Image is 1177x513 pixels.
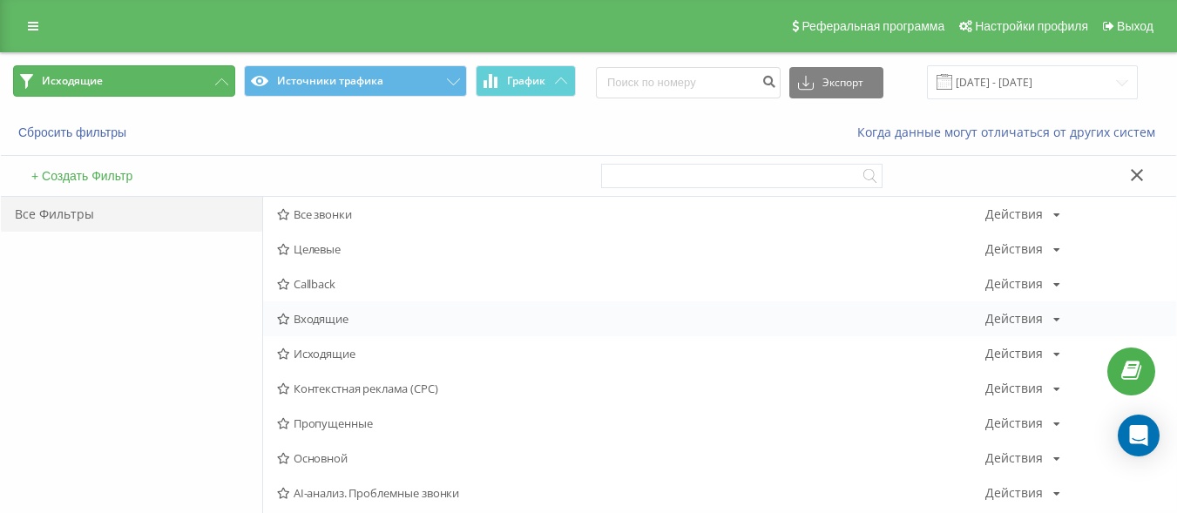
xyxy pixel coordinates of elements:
[1118,415,1160,456] div: Open Intercom Messenger
[985,382,1043,395] div: Действия
[985,417,1043,429] div: Действия
[277,243,985,255] span: Целевые
[857,124,1164,140] a: Когда данные могут отличаться от других систем
[13,125,135,140] button: Сбросить фильтры
[507,75,545,87] span: График
[277,487,985,499] span: AI-анализ. Проблемные звонки
[277,208,985,220] span: Все звонки
[985,452,1043,464] div: Действия
[975,19,1088,33] span: Настройки профиля
[277,417,985,429] span: Пропущенные
[476,65,576,97] button: График
[1,197,262,232] div: Все Фильтры
[277,452,985,464] span: Основной
[26,168,138,184] button: + Создать Фильтр
[802,19,944,33] span: Реферальная программа
[596,67,781,98] input: Поиск по номеру
[1125,167,1150,186] button: Закрыть
[985,487,1043,499] div: Действия
[13,65,235,97] button: Исходящие
[244,65,466,97] button: Источники трафика
[277,313,985,325] span: Входящие
[985,208,1043,220] div: Действия
[42,74,103,88] span: Исходящие
[277,348,985,360] span: Исходящие
[1117,19,1153,33] span: Выход
[277,382,985,395] span: Контекстная реклама (CPC)
[789,67,883,98] button: Экспорт
[985,348,1043,360] div: Действия
[277,278,985,290] span: Callback
[985,278,1043,290] div: Действия
[985,243,1043,255] div: Действия
[985,313,1043,325] div: Действия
